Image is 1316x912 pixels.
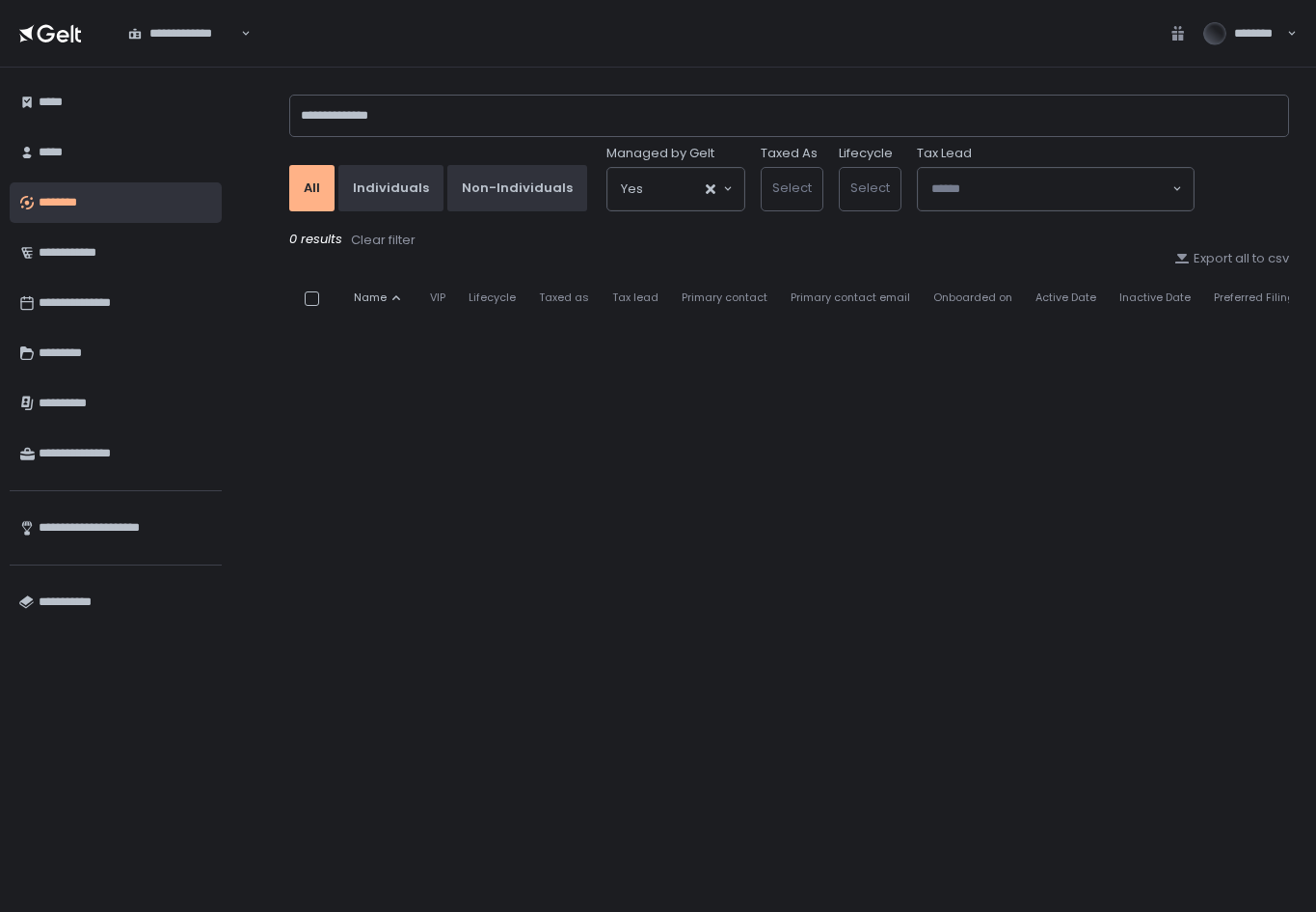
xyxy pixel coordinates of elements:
[706,184,715,194] button: Clear Selected
[351,232,416,249] div: Clear filter
[430,290,445,305] span: VIP
[621,180,643,199] span: Yes
[462,180,573,197] div: Non-Individuals
[643,180,704,199] input: Search for option
[850,179,890,197] span: Select
[1035,290,1096,305] span: Active Date
[612,290,658,305] span: Tax lead
[791,290,910,305] span: Primary contact email
[447,165,587,211] button: Non-Individuals
[354,290,387,305] span: Name
[238,24,239,43] input: Search for option
[682,290,767,305] span: Primary contact
[772,179,812,197] span: Select
[931,180,1170,199] input: Search for option
[761,145,818,162] label: Taxed As
[353,180,429,197] div: Individuals
[539,290,589,305] span: Taxed as
[606,145,714,162] span: Managed by Gelt
[607,168,744,210] div: Search for option
[304,180,320,197] div: All
[116,14,251,54] div: Search for option
[918,168,1194,210] div: Search for option
[933,290,1012,305] span: Onboarded on
[1119,290,1191,305] span: Inactive Date
[469,290,516,305] span: Lifecycle
[917,145,972,162] span: Tax Lead
[338,165,443,211] button: Individuals
[350,231,416,250] button: Clear filter
[289,231,1289,250] div: 0 results
[1174,250,1289,267] button: Export all to csv
[1214,290,1295,305] span: Preferred Filing
[289,165,335,211] button: All
[839,145,893,162] label: Lifecycle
